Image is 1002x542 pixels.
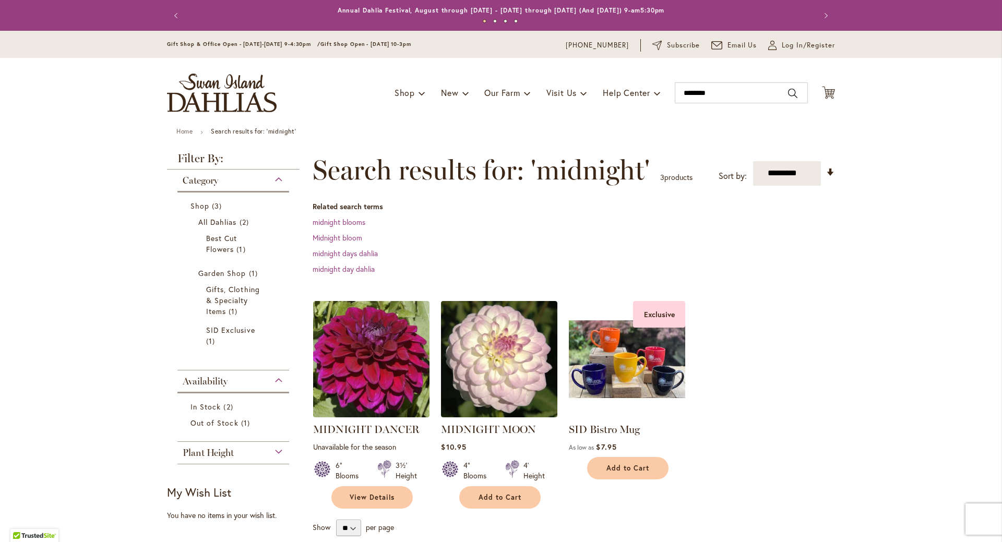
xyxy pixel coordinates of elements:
[190,417,279,428] a: Out of Stock 1
[167,510,306,521] div: You have no items in your wish list.
[183,376,228,387] span: Availability
[190,402,221,412] span: In Stock
[336,460,365,481] div: 6" Blooms
[350,493,395,502] span: View Details
[223,401,235,412] span: 2
[240,216,252,227] span: 2
[198,216,271,227] a: All Dahlias
[190,401,279,412] a: In Stock 2
[514,19,518,23] button: 4 of 4
[459,486,541,509] button: Add to Cart
[569,443,594,451] span: As low as
[183,447,234,459] span: Plant Height
[660,169,693,186] p: products
[338,6,665,14] a: Annual Dahlia Festival, August through [DATE] - [DATE] through [DATE] (And [DATE]) 9-am5:30pm
[606,464,649,473] span: Add to Cart
[493,19,497,23] button: 2 of 4
[566,40,629,51] a: [PHONE_NUMBER]
[782,40,835,51] span: Log In/Register
[190,418,238,428] span: Out of Stock
[313,409,430,419] a: Midnight Dancer
[313,201,835,212] dt: Related search terms
[198,268,271,279] a: Garden Shop
[596,442,616,452] span: $7.95
[313,442,430,452] p: Unavailable for the season
[183,175,218,186] span: Category
[396,460,417,481] div: 3½' Height
[206,284,260,316] span: Gifts, Clothing & Specialty Items
[206,284,263,317] a: Gifts, Clothing &amp; Specialty Items
[395,87,415,98] span: Shop
[206,325,255,335] span: SID Exclusive
[441,301,557,417] img: MIDNIGHT MOON
[190,200,279,211] a: Shop
[441,87,458,98] span: New
[652,40,700,51] a: Subscribe
[167,5,188,26] button: Previous
[331,486,413,509] a: View Details
[603,87,650,98] span: Help Center
[504,19,507,23] button: 3 of 4
[313,301,430,417] img: Midnight Dancer
[667,40,700,51] span: Subscribe
[249,268,260,279] span: 1
[441,409,557,419] a: MIDNIGHT MOON
[463,460,493,481] div: 4" Blooms
[236,244,248,255] span: 1
[313,248,378,258] a: midnight days dahlia
[727,40,757,51] span: Email Us
[814,5,835,26] button: Next
[206,233,237,254] span: Best Cut Flowers
[211,127,296,135] strong: Search results for: 'midnight'
[313,522,330,532] span: Show
[366,522,394,532] span: per page
[633,301,685,328] div: Exclusive
[711,40,757,51] a: Email Us
[198,217,237,227] span: All Dahlias
[176,127,193,135] a: Home
[206,335,218,346] span: 1
[190,201,209,211] span: Shop
[483,19,486,23] button: 1 of 4
[546,87,577,98] span: Visit Us
[198,268,246,278] span: Garden Shop
[484,87,520,98] span: Our Farm
[167,153,300,170] strong: Filter By:
[206,233,263,255] a: Best Cut Flowers
[569,409,685,419] a: SID Bistro Mug Exclusive
[313,423,420,436] a: MIDNIGHT DANCER
[719,166,747,186] label: Sort by:
[569,301,685,417] img: SID Bistro Mug
[313,154,650,186] span: Search results for: 'midnight'
[313,264,375,274] a: midnight day dahlia
[660,172,664,182] span: 3
[479,493,521,502] span: Add to Cart
[523,460,545,481] div: 4' Height
[167,485,231,500] strong: My Wish List
[229,306,240,317] span: 1
[241,417,253,428] span: 1
[206,324,263,346] a: SID Exclusive
[212,200,224,211] span: 3
[441,442,466,452] span: $10.95
[167,74,277,112] a: store logo
[768,40,835,51] a: Log In/Register
[313,217,365,227] a: midnight blooms
[441,423,536,436] a: MIDNIGHT MOON
[313,233,362,243] a: Midnight bloom
[587,457,669,479] button: Add to Cart
[569,423,640,436] a: SID Bistro Mug
[320,41,411,47] span: Gift Shop Open - [DATE] 10-3pm
[167,41,320,47] span: Gift Shop & Office Open - [DATE]-[DATE] 9-4:30pm /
